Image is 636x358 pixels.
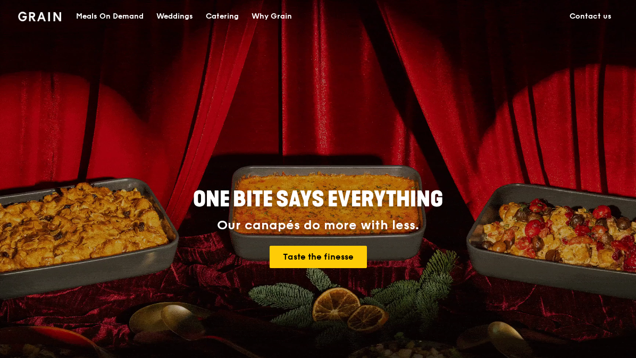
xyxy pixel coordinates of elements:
[252,1,292,32] div: Why Grain
[156,1,193,32] div: Weddings
[206,1,239,32] div: Catering
[76,1,144,32] div: Meals On Demand
[193,187,443,212] span: ONE BITE SAYS EVERYTHING
[563,1,618,32] a: Contact us
[270,246,367,268] a: Taste the finesse
[150,1,199,32] a: Weddings
[18,12,61,21] img: Grain
[127,218,509,233] div: Our canapés do more with less.
[199,1,245,32] a: Catering
[245,1,298,32] a: Why Grain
